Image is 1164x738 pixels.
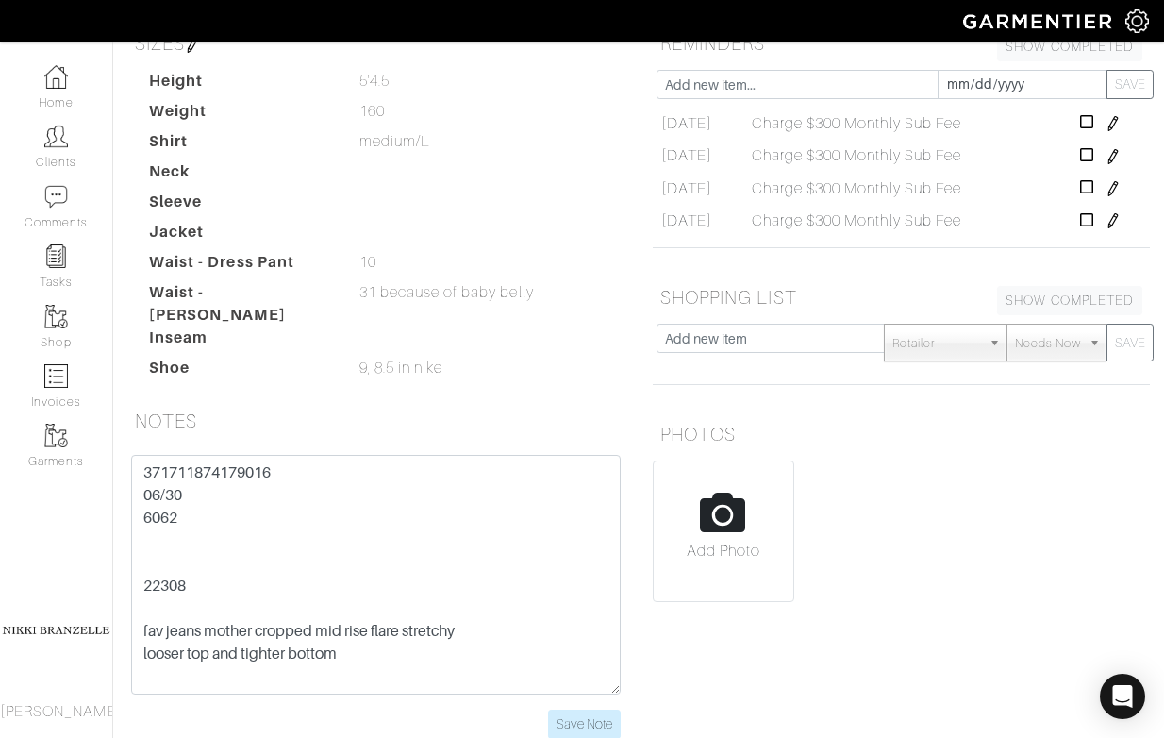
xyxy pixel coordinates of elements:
[1106,324,1154,361] button: SAVE
[359,251,376,274] span: 10
[997,286,1142,315] a: SHOW COMPLETED
[135,357,345,387] dt: Shoe
[661,112,712,135] span: [DATE]
[135,191,345,221] dt: Sleeve
[135,221,345,251] dt: Jacket
[661,210,712,232] span: [DATE]
[135,100,345,130] dt: Weight
[359,70,390,92] span: 5'4.5
[1106,70,1154,99] button: SAVE
[892,325,981,362] span: Retailer
[44,424,68,447] img: garments-icon-b7da505a4dc4fd61783c78ac3ca0ef83fa9d6f193b1c9dc38574b1d14d53ca28.png
[1125,9,1149,33] img: gear-icon-white-bd11855cb880d31180b6d7d6211b90ccbf57a29d726f0c71d8c61bd08dd39cc2.png
[135,70,345,100] dt: Height
[135,281,345,327] dt: Waist - [PERSON_NAME]
[135,327,345,357] dt: Inseam
[44,185,68,209] img: comment-icon-a0a6a9ef722e966f86d9cbdc48e553b5cf19dbc54f86b18d962a5391bc8f6eb6.png
[752,112,961,135] span: Charge $300 Monthly Sub Fee
[1106,116,1121,131] img: pen-cf24a1663064a2ec1b9c1bd2387e9de7a2fa800b781884d57f21acf72779bad2.png
[752,144,961,167] span: Charge $300 Monthly Sub Fee
[1106,213,1121,228] img: pen-cf24a1663064a2ec1b9c1bd2387e9de7a2fa800b781884d57f21acf72779bad2.png
[359,130,430,153] span: medium/L
[1100,674,1145,719] div: Open Intercom Messenger
[657,70,939,99] input: Add new item...
[44,244,68,268] img: reminder-icon-8004d30b9f0a5d33ae49ab947aed9ed385cf756f9e5892f1edd6e32f2345188e.png
[1106,149,1121,164] img: pen-cf24a1663064a2ec1b9c1bd2387e9de7a2fa800b781884d57f21acf72779bad2.png
[1015,325,1081,362] span: Needs Now
[44,364,68,388] img: orders-icon-0abe47150d42831381b5fb84f609e132dff9fe21cb692f30cb5eec754e2cba89.png
[44,65,68,89] img: dashboard-icon-dbcd8f5a0b271acd01030246c82b418ddd0df26cd7fceb0bd07c9910d44c42f6.png
[135,130,345,160] dt: Shirt
[653,278,1150,316] h5: SHOPPING LIST
[661,144,712,167] span: [DATE]
[359,357,443,379] span: 9, 8.5 in nike
[752,210,961,232] span: Charge $300 Monthly Sub Fee
[131,455,621,695] textarea: 371711874179016 06/30 6062 22308 fav jeans mother cropped mid rise flare stretchy looser top and ...
[653,25,1150,62] h5: REMINDERS
[1106,181,1121,196] img: pen-cf24a1663064a2ec1b9c1bd2387e9de7a2fa800b781884d57f21acf72779bad2.png
[359,100,385,123] span: 160
[127,402,624,440] h5: NOTES
[653,415,1150,453] h5: PHOTOS
[127,25,624,62] h5: SIZES
[44,305,68,328] img: garments-icon-b7da505a4dc4fd61783c78ac3ca0ef83fa9d6f193b1c9dc38574b1d14d53ca28.png
[185,38,200,53] img: pen-cf24a1663064a2ec1b9c1bd2387e9de7a2fa800b781884d57f21acf72779bad2.png
[44,125,68,148] img: clients-icon-6bae9207a08558b7cb47a8932f037763ab4055f8c8b6bfacd5dc20c3e0201464.png
[954,5,1125,38] img: garmentier-logo-header-white-b43fb05a5012e4ada735d5af1a66efaba907eab6374d6393d1fbf88cb4ef424d.png
[135,160,345,191] dt: Neck
[359,281,534,304] span: 31 because of baby belly
[657,324,885,353] input: Add new item
[135,251,345,281] dt: Waist - Dress Pant
[752,177,961,200] span: Charge $300 Monthly Sub Fee
[661,177,712,200] span: [DATE]
[997,32,1142,61] a: SHOW COMPLETED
